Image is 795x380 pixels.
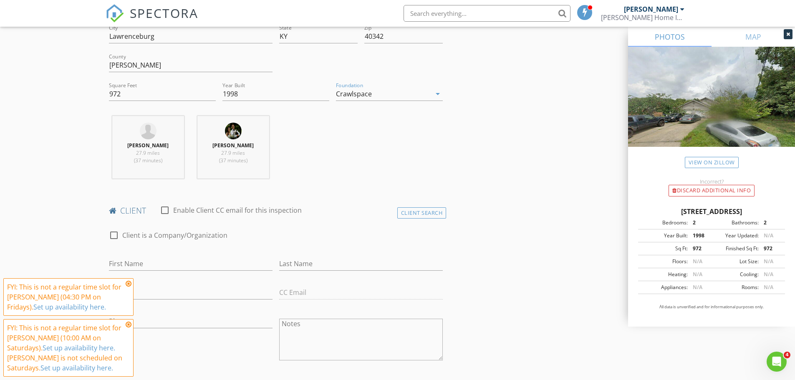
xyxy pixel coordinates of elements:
div: Crawlspace [336,90,372,98]
div: Bedrooms: [641,219,688,226]
div: Cooling: [712,271,759,278]
div: Year Built: [641,232,688,239]
span: N/A [764,258,773,265]
iframe: Intercom live chat [767,352,787,372]
a: PHOTOS [628,27,712,47]
span: N/A [693,271,702,278]
div: Appliances: [641,284,688,291]
a: Set up availability here. [33,302,106,312]
div: 2 [759,219,782,226]
div: 972 [688,245,712,252]
div: FYI: This is not a regular time slot for [PERSON_NAME] (10:00 AM on Saturdays). [PERSON_NAME] is ... [7,323,123,373]
i: arrow_drop_down [433,89,443,99]
div: Client Search [397,207,447,219]
div: Incorrect? [628,178,795,185]
label: Enable Client CC email for this inspection [173,206,302,214]
span: N/A [693,284,702,291]
img: default-user-f0147aede5fd5fa78ca7ade42f37bd4542148d508eef1c3d3ea960f66861d68b.jpg [140,123,156,139]
div: 972 [759,245,782,252]
strong: [PERSON_NAME] [212,142,254,149]
img: The Best Home Inspection Software - Spectora [106,4,124,23]
div: Finished Sq Ft: [712,245,759,252]
input: Search everything... [404,5,570,22]
a: Set up availability here. [40,363,113,372]
a: SPECTORA [106,11,198,29]
a: MAP [712,27,795,47]
span: N/A [764,284,773,291]
span: SPECTORA [130,4,198,22]
div: Sq Ft: [641,245,688,252]
div: 2 [688,219,712,226]
div: Bathrooms: [712,219,759,226]
h4: client [109,205,443,216]
span: 27.9 miles [221,149,245,156]
div: Harrison Home Inspection & Maintenance [601,13,684,22]
span: 4 [784,352,790,358]
span: N/A [693,258,702,265]
div: Lot Size: [712,258,759,265]
div: Heating: [641,271,688,278]
div: Floors: [641,258,688,265]
span: (37 minutes) [219,157,247,164]
a: Set up availability here. [43,343,115,352]
img: streetview [628,47,795,167]
div: Discard Additional info [669,185,755,196]
span: 27.9 miles [136,149,160,156]
div: 1998 [688,232,712,239]
div: FYI: This is not a regular time slot for [PERSON_NAME] (04:30 PM on Fridays). [7,282,123,312]
span: (37 minutes) [134,157,162,164]
div: [STREET_ADDRESS] [638,206,785,216]
label: Client is a Company/Organization [122,231,227,239]
p: All data is unverified and for informational purposes only. [638,304,785,310]
strong: [PERSON_NAME] [127,142,169,149]
span: N/A [764,232,773,239]
div: Year Updated: [712,232,759,239]
div: Rooms: [712,284,759,291]
div: [PERSON_NAME] [624,5,678,13]
a: View on Zillow [685,157,739,168]
img: screenshot_20240120_115531.png [225,123,242,139]
span: N/A [764,271,773,278]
